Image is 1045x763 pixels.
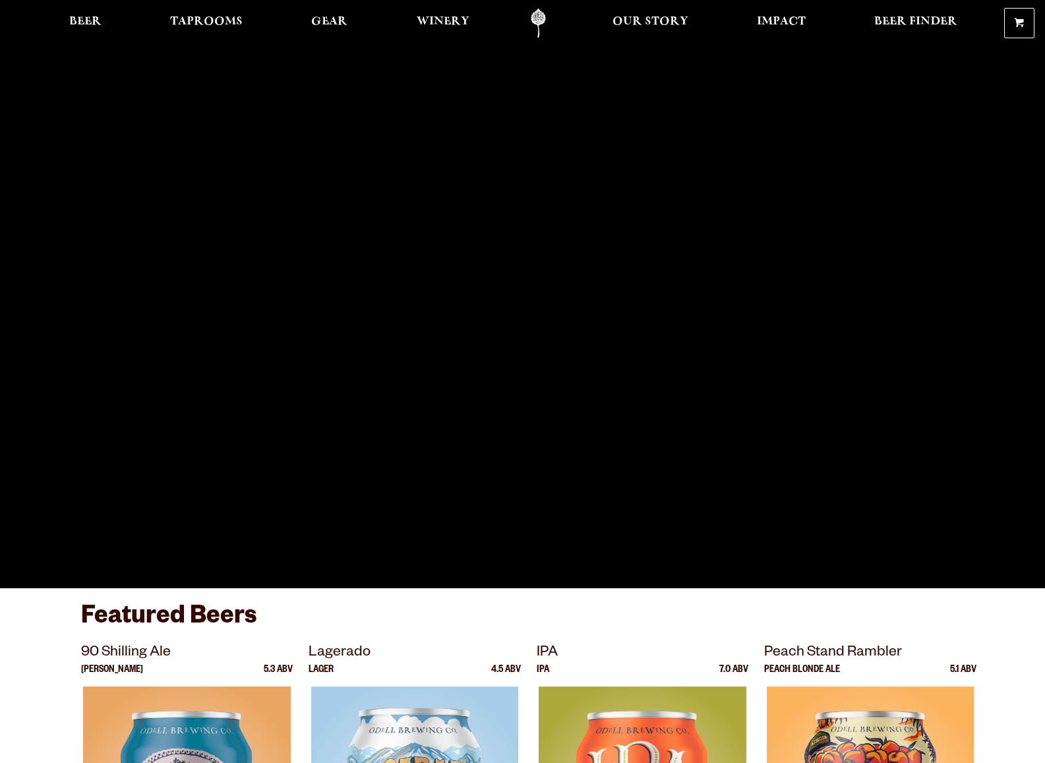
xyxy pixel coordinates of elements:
p: 5.3 ABV [264,665,293,687]
a: Winery [408,9,478,38]
span: Impact [757,16,806,27]
a: Taprooms [162,9,251,38]
p: Lagerado [309,642,521,665]
p: IPA [537,665,549,687]
span: Beer [69,16,102,27]
p: 7.0 ABV [719,665,748,687]
h3: Featured Beers [81,601,965,642]
a: Gear [303,9,356,38]
span: Our Story [612,16,688,27]
p: IPA [537,642,749,665]
a: Odell Home [514,9,563,38]
span: Beer Finder [874,16,957,27]
p: Lager [309,665,334,687]
p: 4.5 ABV [491,665,521,687]
a: Our Story [604,9,697,38]
p: [PERSON_NAME] [81,665,143,687]
p: 90 Shilling Ale [81,642,293,665]
p: 5.1 ABV [950,665,976,687]
p: Peach Stand Rambler [764,642,976,665]
a: Impact [748,9,814,38]
span: Winery [417,16,469,27]
span: Gear [311,16,347,27]
p: Peach Blonde Ale [764,665,840,687]
a: Beer Finder [866,9,966,38]
span: Taprooms [170,16,243,27]
a: Beer [61,9,110,38]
